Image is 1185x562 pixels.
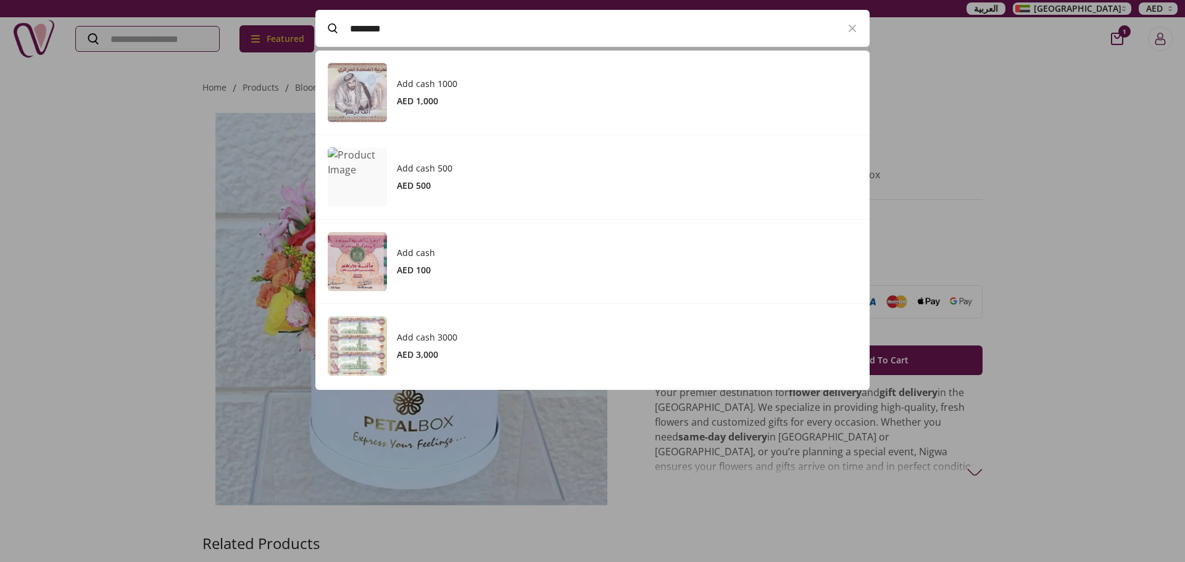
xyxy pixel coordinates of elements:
input: Search [350,11,835,46]
a: Product ImageAdd cash 500AED 500 [328,147,857,207]
h3: Add cash 1000 [397,78,857,90]
img: Product Image [328,232,387,291]
img: Product Image [328,316,387,376]
div: AED 3,000 [397,349,857,361]
img: Product Image [328,147,387,207]
div: AED 500 [397,180,857,192]
a: Product ImageAdd cash 3000AED 3,000 [328,316,857,376]
div: AED 100 [397,264,857,276]
h3: Add cash 500 [397,162,857,175]
img: Product Image [328,63,387,122]
a: Product ImageAdd cash 1000AED 1,000 [328,63,857,122]
a: Product ImageAdd cashAED 100 [328,232,857,291]
h3: Add cash 3000 [397,331,857,344]
div: AED 1,000 [397,95,857,107]
h3: Add cash [397,247,857,259]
